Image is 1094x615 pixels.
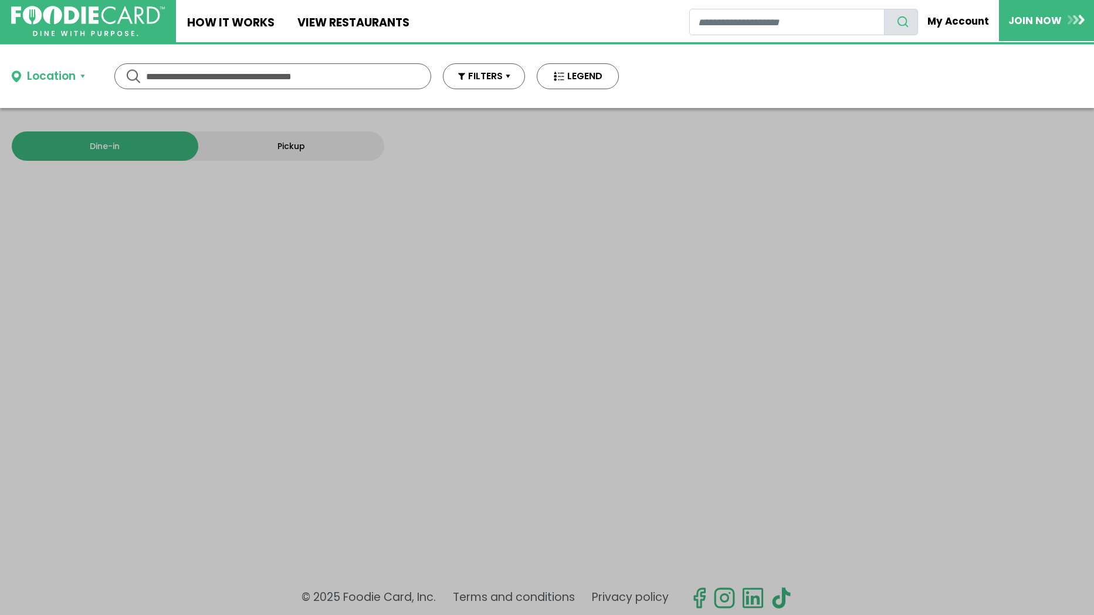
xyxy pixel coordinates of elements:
[11,6,165,37] img: FoodieCard; Eat, Drink, Save, Donate
[443,63,525,89] button: FILTERS
[689,9,885,35] input: restaurant search
[27,68,76,85] div: Location
[537,63,619,89] button: LEGEND
[918,8,999,34] a: My Account
[884,9,918,35] button: search
[12,68,85,85] button: Location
